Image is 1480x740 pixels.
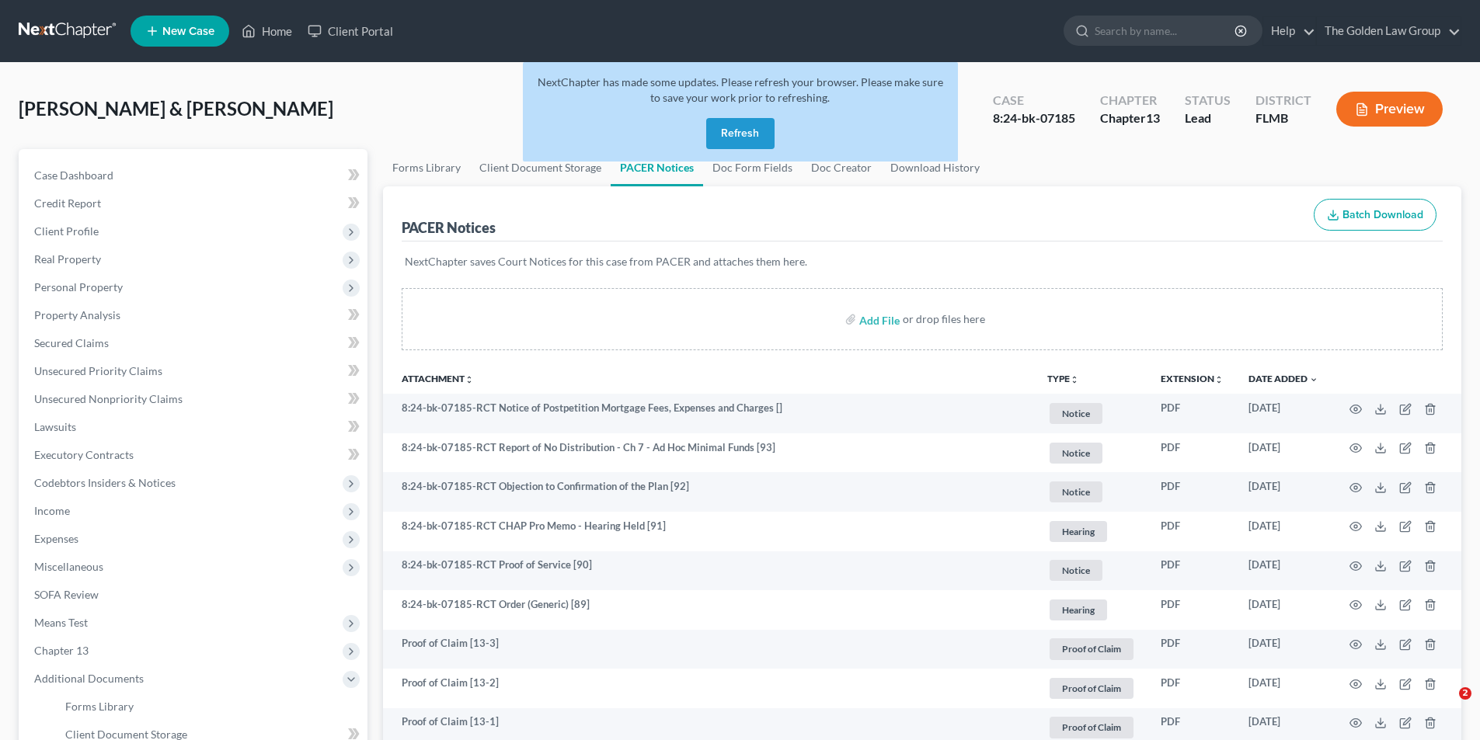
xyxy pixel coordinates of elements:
[1100,92,1160,109] div: Chapter
[34,196,101,210] span: Credit Report
[383,394,1035,433] td: 8:24-bk-07185-RCT Notice of Postpetition Mortgage Fees, Expenses and Charges []
[1100,109,1160,127] div: Chapter
[383,590,1035,630] td: 8:24-bk-07185-RCT Order (Generic) [89]
[22,301,367,329] a: Property Analysis
[1236,590,1331,630] td: [DATE]
[34,476,176,489] span: Codebtors Insiders & Notices
[1314,199,1436,231] button: Batch Download
[1047,676,1136,701] a: Proof of Claim
[1236,472,1331,512] td: [DATE]
[1148,472,1236,512] td: PDF
[34,672,144,685] span: Additional Documents
[1263,17,1315,45] a: Help
[1050,717,1134,738] span: Proof of Claim
[1236,669,1331,708] td: [DATE]
[1047,558,1136,583] a: Notice
[34,616,88,629] span: Means Test
[1185,109,1231,127] div: Lead
[34,280,123,294] span: Personal Property
[1148,512,1236,551] td: PDF
[34,252,101,266] span: Real Property
[1236,394,1331,433] td: [DATE]
[34,420,76,433] span: Lawsuits
[1148,394,1236,433] td: PDF
[1236,551,1331,591] td: [DATE]
[1095,16,1237,45] input: Search by name...
[706,118,775,149] button: Refresh
[1317,17,1461,45] a: The Golden Law Group
[34,392,183,405] span: Unsecured Nonpriority Claims
[383,512,1035,551] td: 8:24-bk-07185-RCT CHAP Pro Memo - Hearing Held [91]
[1185,92,1231,109] div: Status
[1047,479,1136,505] a: Notice
[34,504,70,517] span: Income
[383,472,1035,512] td: 8:24-bk-07185-RCT Objection to Confirmation of the Plan [92]
[1050,521,1107,542] span: Hearing
[22,441,367,469] a: Executory Contracts
[1050,638,1134,659] span: Proof of Claim
[1047,636,1136,662] a: Proof of Claim
[34,336,109,349] span: Secured Claims
[1050,599,1107,620] span: Hearing
[22,357,367,385] a: Unsecured Priority Claims
[1070,375,1079,384] i: unfold_more
[1047,401,1136,426] a: Notice
[1050,678,1134,699] span: Proof of Claim
[1427,687,1464,724] iframe: Intercom live chat
[1342,208,1423,221] span: Batch Download
[1236,433,1331,473] td: [DATE]
[402,218,496,237] div: PACER Notices
[53,693,367,721] a: Forms Library
[34,308,120,321] span: Property Analysis
[34,532,78,545] span: Expenses
[1050,403,1102,424] span: Notice
[34,588,99,601] span: SOFA Review
[1047,597,1136,623] a: Hearing
[383,551,1035,591] td: 8:24-bk-07185-RCT Proof of Service [90]
[465,375,474,384] i: unfold_more
[1236,630,1331,669] td: [DATE]
[22,162,367,189] a: Case Dashboard
[1148,590,1236,630] td: PDF
[1050,443,1102,464] span: Notice
[34,168,113,182] span: Case Dashboard
[300,17,401,45] a: Client Portal
[1214,375,1224,384] i: unfold_more
[34,644,89,657] span: Chapter 13
[903,311,985,327] div: or drop files here
[34,560,103,573] span: Miscellaneous
[22,385,367,413] a: Unsecured Nonpriority Claims
[1047,714,1136,740] a: Proof of Claim
[470,149,611,186] a: Client Document Storage
[1047,440,1136,466] a: Notice
[1148,630,1236,669] td: PDF
[383,433,1035,473] td: 8:24-bk-07185-RCT Report of No Distribution - Ch 7 - Ad Hoc Minimal Funds [93]
[22,189,367,217] a: Credit Report
[65,700,134,713] span: Forms Library
[383,669,1035,708] td: Proof of Claim [13-2]
[405,254,1440,269] p: NextChapter saves Court Notices for this case from PACER and attaches them here.
[1146,110,1160,125] span: 13
[383,630,1035,669] td: Proof of Claim [13-3]
[234,17,300,45] a: Home
[1050,481,1102,502] span: Notice
[1336,92,1443,127] button: Preview
[22,581,367,609] a: SOFA Review
[22,329,367,357] a: Secured Claims
[1255,92,1311,109] div: District
[1050,560,1102,581] span: Notice
[1459,687,1471,700] span: 2
[1148,433,1236,473] td: PDF
[34,364,162,377] span: Unsecured Priority Claims
[1047,519,1136,544] a: Hearing
[993,92,1075,109] div: Case
[383,149,470,186] a: Forms Library
[1236,512,1331,551] td: [DATE]
[34,448,134,461] span: Executory Contracts
[993,109,1075,127] div: 8:24-bk-07185
[162,26,214,37] span: New Case
[1148,669,1236,708] td: PDF
[1309,375,1318,384] i: expand_more
[1161,373,1224,384] a: Extensionunfold_more
[34,224,99,238] span: Client Profile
